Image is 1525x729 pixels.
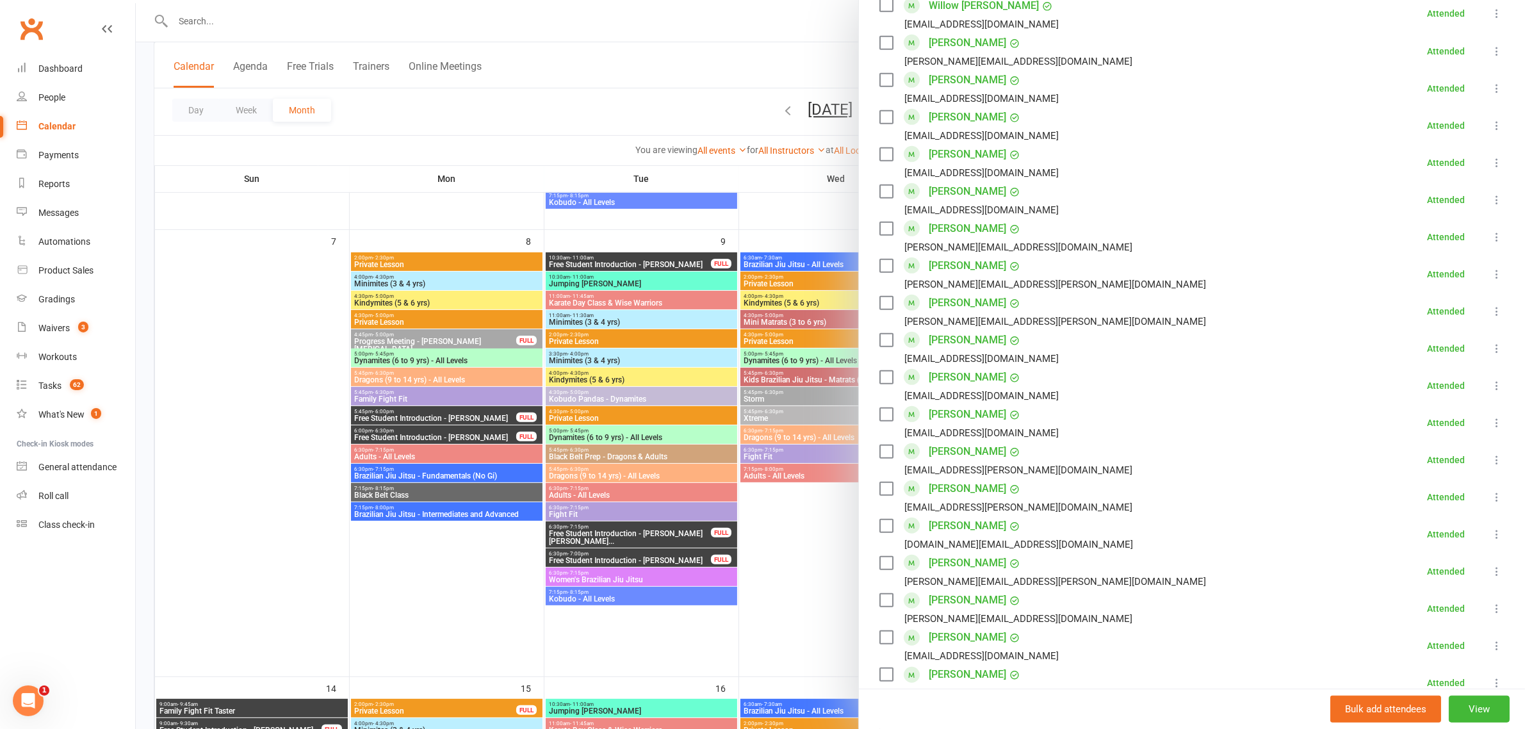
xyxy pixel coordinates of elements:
div: [EMAIL_ADDRESS][DOMAIN_NAME] [904,127,1059,144]
a: [PERSON_NAME] [929,293,1006,313]
a: [PERSON_NAME] [929,441,1006,462]
div: Calendar [38,121,76,131]
a: [PERSON_NAME] [929,181,1006,202]
div: Attended [1427,641,1465,650]
div: Attended [1427,307,1465,316]
a: Reports [17,170,135,199]
div: Messages [38,208,79,218]
div: Product Sales [38,265,94,275]
div: [PERSON_NAME][EMAIL_ADDRESS][PERSON_NAME][DOMAIN_NAME] [904,313,1206,330]
div: Tasks [38,381,61,391]
a: Messages [17,199,135,227]
div: [PERSON_NAME][EMAIL_ADDRESS][DOMAIN_NAME] [904,239,1132,256]
a: Calendar [17,112,135,141]
a: [PERSON_NAME] [929,590,1006,610]
a: Workouts [17,343,135,372]
a: [PERSON_NAME] [929,70,1006,90]
div: Attended [1427,47,1465,56]
div: Attended [1427,233,1465,242]
div: Attended [1427,381,1465,390]
div: [PERSON_NAME][EMAIL_ADDRESS][PERSON_NAME][DOMAIN_NAME] [904,573,1206,590]
div: Attended [1427,604,1465,613]
a: General attendance kiosk mode [17,453,135,482]
div: [PERSON_NAME][EMAIL_ADDRESS][DOMAIN_NAME] [904,610,1132,627]
div: [EMAIL_ADDRESS][DOMAIN_NAME] [904,685,1059,701]
a: Waivers 3 [17,314,135,343]
a: Roll call [17,482,135,511]
div: Payments [38,150,79,160]
a: [PERSON_NAME] [929,516,1006,536]
div: Gradings [38,294,75,304]
a: [PERSON_NAME] [929,404,1006,425]
div: Attended [1427,530,1465,539]
a: [PERSON_NAME] [929,479,1006,499]
a: Gradings [17,285,135,314]
a: [PERSON_NAME] [929,664,1006,685]
div: Attended [1427,158,1465,167]
div: Attended [1427,195,1465,204]
div: Attended [1427,418,1465,427]
div: Attended [1427,678,1465,687]
a: [PERSON_NAME] [929,627,1006,648]
div: Attended [1427,270,1465,279]
span: 1 [91,408,101,419]
a: Clubworx [15,13,47,45]
a: [PERSON_NAME] [929,33,1006,53]
span: 62 [70,379,84,390]
div: [DOMAIN_NAME][EMAIL_ADDRESS][DOMAIN_NAME] [904,536,1133,553]
a: Automations [17,227,135,256]
div: Attended [1427,344,1465,353]
div: [EMAIL_ADDRESS][DOMAIN_NAME] [904,388,1059,404]
div: [EMAIL_ADDRESS][PERSON_NAME][DOMAIN_NAME] [904,499,1132,516]
a: [PERSON_NAME] [929,218,1006,239]
a: Class kiosk mode [17,511,135,539]
span: 1 [39,685,49,696]
div: People [38,92,65,102]
div: Attended [1427,9,1465,18]
div: [EMAIL_ADDRESS][DOMAIN_NAME] [904,90,1059,107]
div: What's New [38,409,85,420]
div: [EMAIL_ADDRESS][DOMAIN_NAME] [904,165,1059,181]
button: Bulk add attendees [1330,696,1441,723]
a: [PERSON_NAME] [929,107,1006,127]
a: [PERSON_NAME] [929,256,1006,276]
div: Attended [1427,121,1465,130]
button: View [1449,696,1510,723]
div: Class check-in [38,520,95,530]
a: People [17,83,135,112]
div: Attended [1427,84,1465,93]
a: [PERSON_NAME] [929,553,1006,573]
a: [PERSON_NAME] [929,330,1006,350]
a: Product Sales [17,256,135,285]
div: Automations [38,236,90,247]
div: Dashboard [38,63,83,74]
div: [EMAIL_ADDRESS][DOMAIN_NAME] [904,350,1059,367]
div: [PERSON_NAME][EMAIL_ADDRESS][PERSON_NAME][DOMAIN_NAME] [904,276,1206,293]
div: Attended [1427,493,1465,502]
div: [EMAIL_ADDRESS][DOMAIN_NAME] [904,202,1059,218]
div: Reports [38,179,70,189]
div: Waivers [38,323,70,333]
div: Workouts [38,352,77,362]
a: [PERSON_NAME] [929,144,1006,165]
a: Tasks 62 [17,372,135,400]
iframe: Intercom live chat [13,685,44,716]
div: Roll call [38,491,69,501]
div: [EMAIL_ADDRESS][DOMAIN_NAME] [904,16,1059,33]
div: Attended [1427,455,1465,464]
div: [EMAIL_ADDRESS][PERSON_NAME][DOMAIN_NAME] [904,462,1132,479]
div: [EMAIL_ADDRESS][DOMAIN_NAME] [904,425,1059,441]
a: Dashboard [17,54,135,83]
div: General attendance [38,462,117,472]
div: [EMAIL_ADDRESS][DOMAIN_NAME] [904,648,1059,664]
a: [PERSON_NAME] [929,367,1006,388]
div: [PERSON_NAME][EMAIL_ADDRESS][DOMAIN_NAME] [904,53,1132,70]
div: Attended [1427,567,1465,576]
span: 3 [78,322,88,332]
a: Payments [17,141,135,170]
a: What's New1 [17,400,135,429]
